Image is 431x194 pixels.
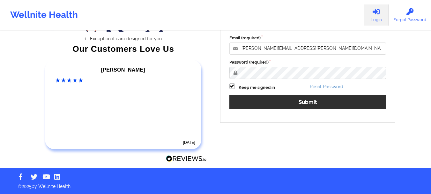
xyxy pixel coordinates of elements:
label: Email (required) [229,35,386,41]
a: Reset Password [310,84,343,89]
p: © 2025 by Wellnite Health [13,179,418,190]
span: [PERSON_NAME] [101,67,145,73]
a: Login [364,4,389,26]
a: Forgot Password [389,4,431,26]
label: Password (required) [229,59,386,66]
label: Keep me signed in [239,84,275,91]
a: Reviews.io Logo [166,155,207,164]
input: Email address [229,43,386,55]
time: [DATE] [183,140,195,145]
img: Reviews.io Logo [166,155,207,162]
div: Our Customers Love Us [40,46,207,52]
li: Exceptional care designed for you. [46,36,207,41]
button: Submit [229,95,386,109]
